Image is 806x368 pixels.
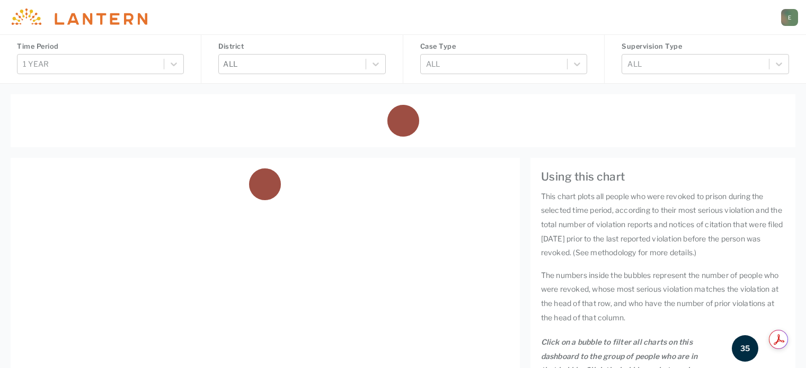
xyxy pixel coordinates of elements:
[218,41,385,51] h4: District
[420,41,587,51] h4: Case Type
[17,41,184,51] h4: Time Period
[219,55,365,73] div: ALL
[781,9,798,26] a: E
[8,8,147,26] img: Lantern
[622,41,789,51] h4: Supervision Type
[541,190,785,260] p: This chart plots all people who were revoked to prison during the selected time period, according...
[732,335,758,362] div: 35
[541,168,785,185] h4: Using this chart
[541,268,785,325] p: The numbers inside the bubbles represent the number of people who were revoked, whose most seriou...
